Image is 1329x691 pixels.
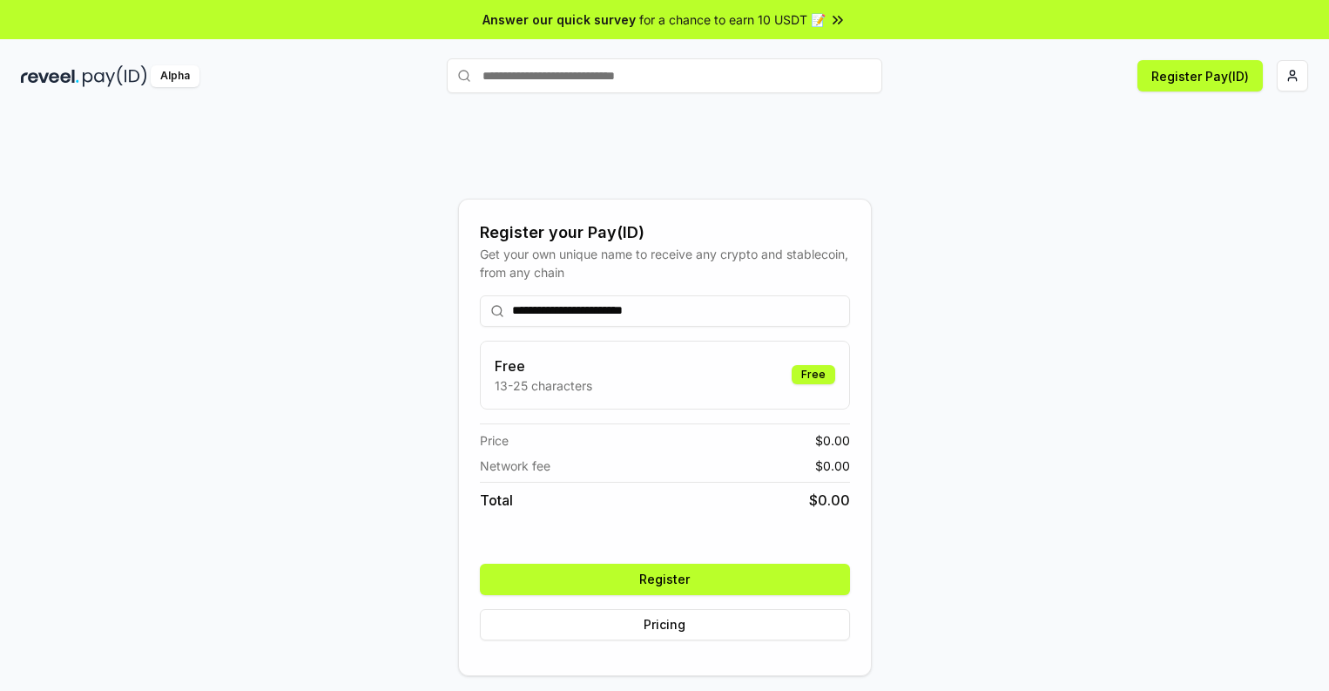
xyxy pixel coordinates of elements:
[480,609,850,640] button: Pricing
[482,10,636,29] span: Answer our quick survey
[815,457,850,475] span: $ 0.00
[809,490,850,511] span: $ 0.00
[480,457,550,475] span: Network fee
[83,65,147,87] img: pay_id
[495,356,592,376] h3: Free
[480,245,850,281] div: Get your own unique name to receive any crypto and stablecoin, from any chain
[480,431,509,450] span: Price
[1137,60,1263,91] button: Register Pay(ID)
[639,10,826,29] span: for a chance to earn 10 USDT 📝
[815,431,850,450] span: $ 0.00
[480,490,513,511] span: Total
[151,65,199,87] div: Alpha
[480,564,850,595] button: Register
[792,365,835,384] div: Free
[480,220,850,245] div: Register your Pay(ID)
[21,65,79,87] img: reveel_dark
[495,376,592,395] p: 13-25 characters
